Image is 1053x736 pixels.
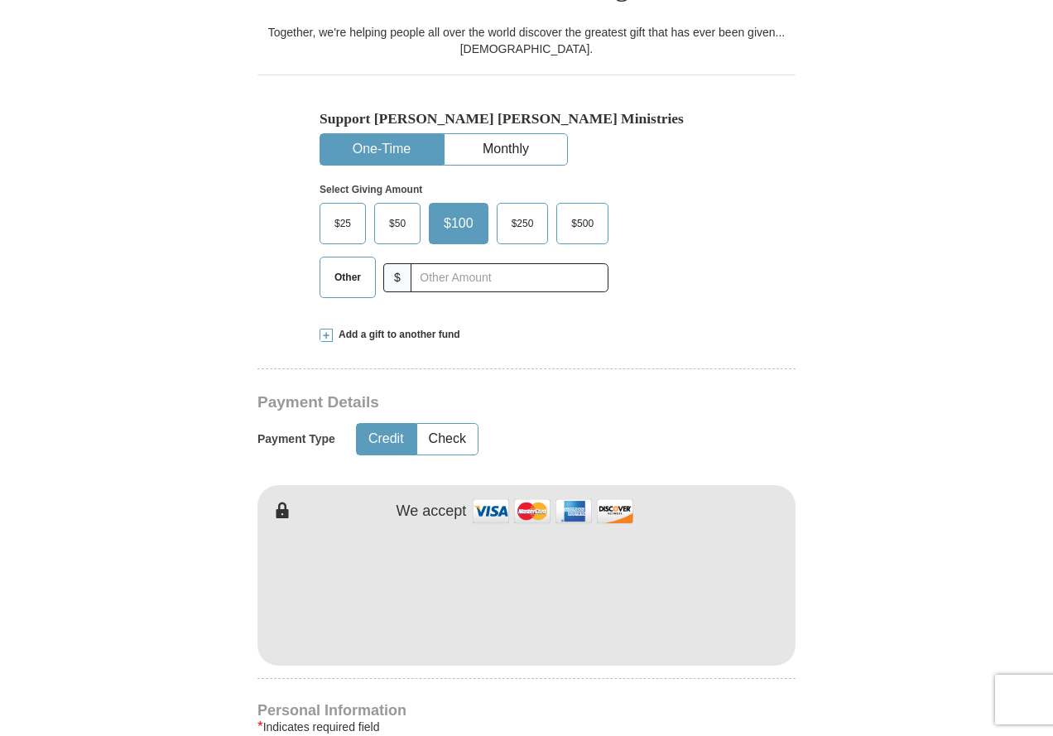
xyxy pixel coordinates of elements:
[383,263,411,292] span: $
[257,393,680,412] h3: Payment Details
[357,424,416,455] button: Credit
[326,211,359,236] span: $25
[445,134,567,165] button: Monthly
[411,263,608,292] input: Other Amount
[397,503,467,521] h4: We accept
[326,265,369,290] span: Other
[435,211,482,236] span: $100
[503,211,542,236] span: $250
[417,424,478,455] button: Check
[320,184,422,195] strong: Select Giving Amount
[320,134,443,165] button: One-Time
[381,211,414,236] span: $50
[563,211,602,236] span: $500
[257,24,796,57] div: Together, we're helping people all over the world discover the greatest gift that has ever been g...
[257,432,335,446] h5: Payment Type
[470,493,636,529] img: credit cards accepted
[333,328,460,342] span: Add a gift to another fund
[320,110,733,127] h5: Support [PERSON_NAME] [PERSON_NAME] Ministries
[257,704,796,717] h4: Personal Information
